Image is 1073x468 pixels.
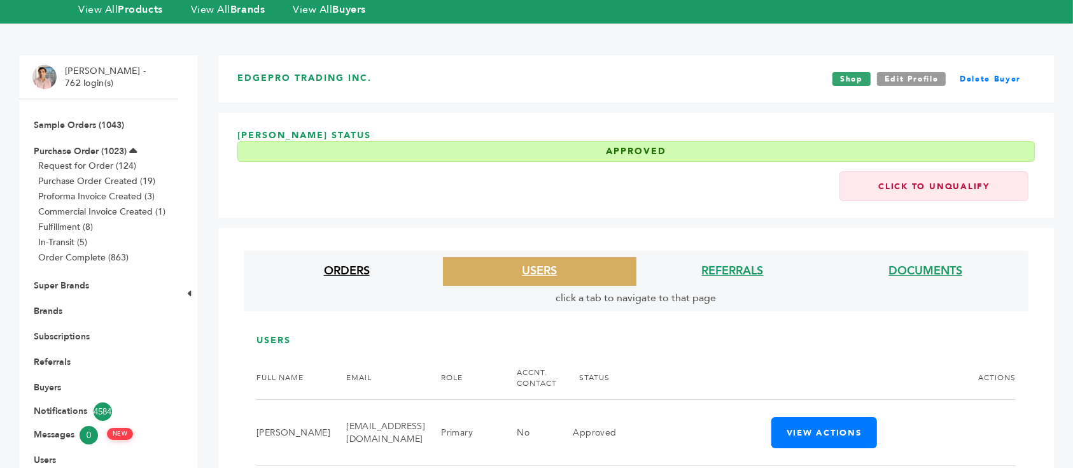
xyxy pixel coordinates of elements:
th: EMAIL [330,357,425,400]
th: ROLE [425,357,501,400]
span: NEW [107,428,133,440]
a: Click to Unqualify [839,171,1028,201]
a: Sample Orders (1043) [34,119,124,131]
h3: USERS [256,334,1016,357]
a: Shop [832,72,871,86]
div: Approved [237,141,1035,162]
a: DOCUMENTS [888,263,962,279]
td: [EMAIL_ADDRESS][DOMAIN_NAME] [330,400,425,466]
a: USERS [522,263,557,279]
a: In-Transit (5) [38,236,87,248]
a: Brands [34,305,62,317]
a: Users [34,454,56,466]
a: Order Complete (863) [38,252,129,264]
td: Approved [558,400,617,466]
th: STATUS [558,357,617,400]
th: FULL NAME [256,357,330,400]
h3: [PERSON_NAME] Status [237,129,1035,171]
li: [PERSON_NAME] - 762 login(s) [65,65,149,90]
a: View AllBrands [191,3,265,17]
a: View AllBuyers [293,3,366,17]
a: View AllProducts [78,3,163,17]
a: Purchase Order (1023) [34,145,127,157]
a: Referrals [34,356,71,368]
span: 4584 [94,402,112,421]
a: Commercial Invoice Created (1) [38,206,165,218]
a: Proforma Invoice Created (3) [38,190,155,202]
h3: Edgepro Trading Inc. [237,72,372,86]
a: Request for Order (124) [38,160,136,172]
a: Delete Buyer [952,72,1028,86]
a: Notifications4584 [34,402,164,421]
a: Purchase Order Created (19) [38,175,155,187]
strong: Brands [230,3,265,17]
td: No [501,400,558,466]
span: click a tab to navigate to that page [556,291,717,305]
th: ACCNT. CONTACT [501,357,558,400]
a: ORDERS [324,263,370,279]
a: Fulfillment (8) [38,221,93,233]
a: Super Brands [34,280,89,292]
td: [PERSON_NAME] [256,400,330,466]
td: Primary [425,400,501,466]
th: ACTIONS [617,357,1016,400]
a: Edit Profile [877,72,946,86]
a: REFERRALS [702,263,764,279]
a: Subscriptions [34,330,90,343]
strong: Products [118,3,162,17]
button: View Actions [771,417,877,448]
a: Messages0 NEW [34,426,164,444]
strong: Buyers [333,3,366,17]
a: Buyers [34,381,61,394]
span: 0 [80,426,98,444]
